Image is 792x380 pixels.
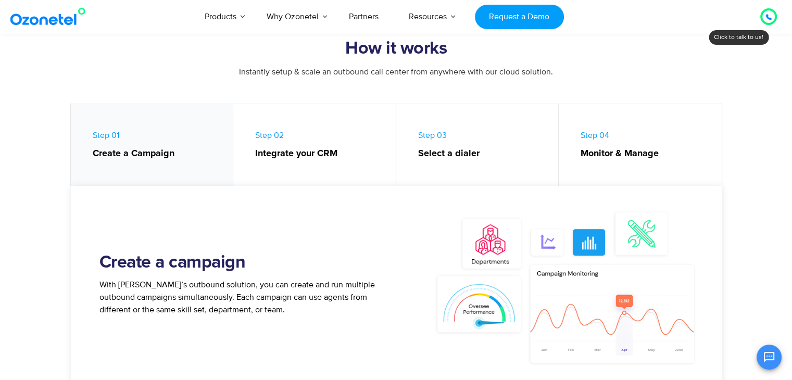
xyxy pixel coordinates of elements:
[559,104,722,191] a: Step 04Monitor & Manage
[233,104,396,191] a: Step 02Integrate your CRM
[99,280,375,315] span: With [PERSON_NAME]’s outbound solution, you can create and run multiple outbound campaigns simult...
[396,104,559,191] a: Step 03Select a dialer
[418,147,548,161] strong: Select a dialer
[71,104,234,191] a: Step 01Create a Campaign
[475,5,564,29] a: Request a Demo
[581,147,711,161] strong: Monitor & Manage
[71,39,722,59] h2: How it works
[99,252,396,273] h2: Create a campaign
[255,130,385,161] span: Step 02
[239,67,553,77] span: Instantly setup & scale an outbound call center from anywhere with our cloud solution.
[581,130,711,161] span: Step 04
[93,147,223,161] strong: Create a Campaign
[93,130,223,161] span: Step 01
[418,130,548,161] span: Step 03
[757,345,782,370] button: Open chat
[255,147,385,161] strong: Integrate your CRM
